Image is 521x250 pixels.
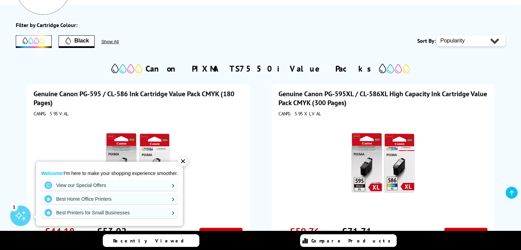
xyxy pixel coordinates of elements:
[41,170,178,176] p: I'm here to make your shopping experience smoother.
[146,63,375,74] h2: Canon PIXMA TS7550i Value Packs
[289,225,319,238] div: £59.76
[178,157,188,166] div: ✕
[340,120,426,206] img: Canon PG-595XL / CL-586XL High Capacity Ink Cartridge Value Pack CMYK (300 Pages)
[300,234,397,247] a: Compare Products
[16,22,77,28] div: Filter by Cartridge Colour:
[59,35,95,48] button: Filter by Black
[41,171,64,176] strong: Welcome!
[278,89,487,107] a: Genuine Canon PG-595XL / CL-586XL High Capacity Ink Cartridge Value Pack CMYK (300 Pages)
[444,228,487,241] div: Out of Stock
[34,89,234,107] a: Genuine Canon PG-595 / CL-586 Ink Cartridge Value Pack CMYK (180 Pages)
[311,238,394,244] span: Compare Products
[103,234,199,247] a: Recently Viewed
[41,207,178,218] a: Best Printers for Small Businesses
[342,225,372,238] div: £71.71
[101,39,137,44] button: Show All
[199,228,243,241] div: Out of Stock
[95,120,181,206] img: Canon PG-595 / CL-586 Ink Cartridge Value Pack CMYK (180 Pages)
[278,111,488,117] div: CANPG595XLVAL
[10,203,18,211] div: 1
[41,193,178,204] a: Best Home Office Printers
[34,111,243,117] div: CANPG595VAL
[74,38,89,44] span: Black
[113,238,191,244] span: Recently Viewed
[417,37,435,44] span: Sort By:
[41,180,178,191] a: View our Special Offers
